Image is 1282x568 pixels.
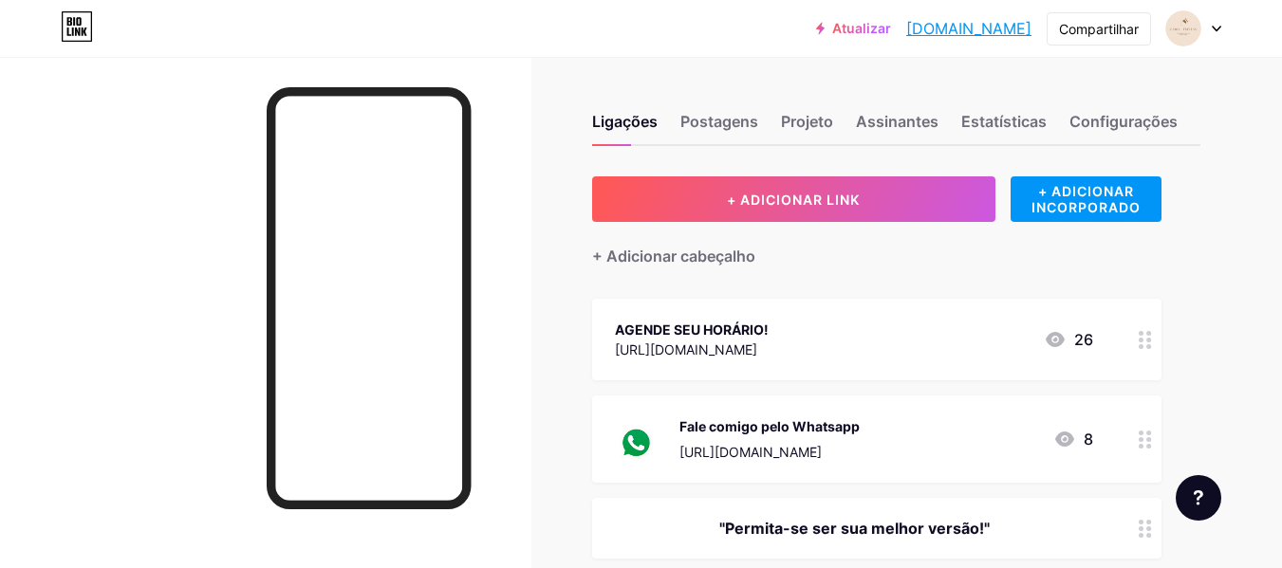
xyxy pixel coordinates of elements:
[679,444,822,460] font: [URL][DOMAIN_NAME]
[1074,330,1093,349] font: 26
[1069,112,1178,131] font: Configurações
[856,112,938,131] font: Assinantes
[679,418,860,434] font: Fale comigo pelo Whatsapp
[680,112,758,131] font: Postagens
[1165,10,1201,46] img: Carol Freitas
[615,321,769,338] font: AGENDE SEU HORÁRIO!
[1031,183,1141,215] font: + ADICIONAR INCORPORADO
[961,112,1047,131] font: Estatísticas
[615,414,664,464] img: Fale comigo pelo Whatsapp
[1084,430,1093,449] font: 8
[906,17,1031,40] a: [DOMAIN_NAME]
[592,176,995,222] button: + ADICIONAR LINK
[719,519,990,538] font: "Permita-se ser sua melhor versão!"
[781,112,833,131] font: Projeto
[727,192,860,208] font: + ADICIONAR LINK
[1059,21,1139,37] font: Compartilhar
[832,20,891,36] font: Atualizar
[592,112,658,131] font: Ligações
[592,247,755,266] font: + Adicionar cabeçalho
[906,19,1031,38] font: [DOMAIN_NAME]
[615,341,757,357] font: [URL][DOMAIN_NAME]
